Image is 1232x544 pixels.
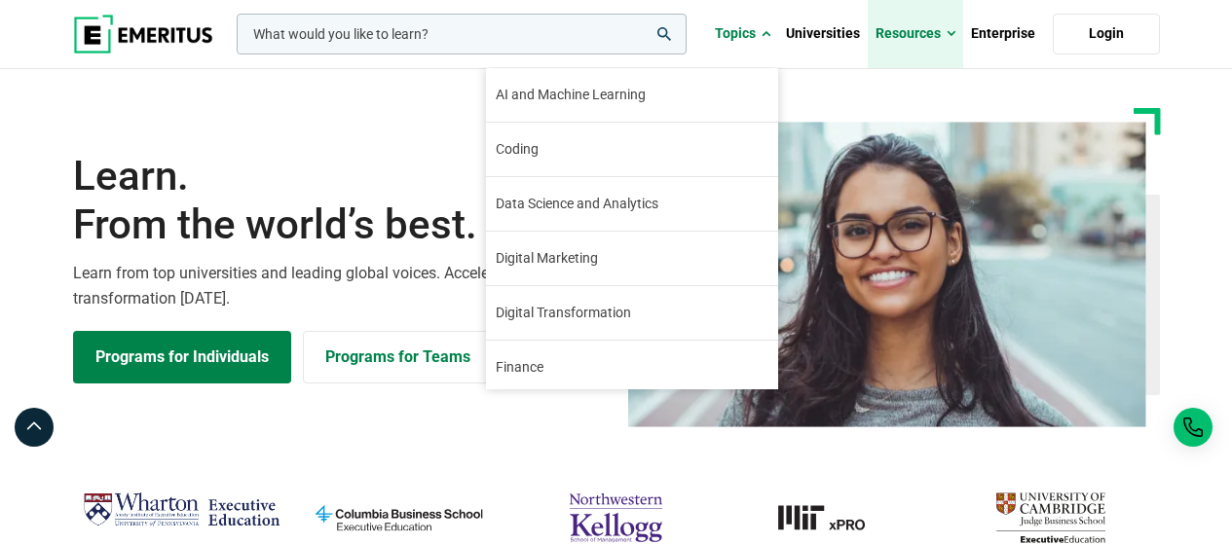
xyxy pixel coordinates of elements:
[237,14,687,54] input: woocommerce-product-search-field-0
[628,122,1146,427] img: Learn from the world's best
[73,200,605,249] span: From the world’s best.
[496,139,539,160] span: Coding
[486,177,778,231] a: Data Science and Analytics
[1053,14,1160,54] a: Login
[73,331,291,383] a: Explore Programs
[486,123,778,176] a: Coding
[486,341,778,394] a: Finance
[486,68,778,122] a: AI and Machine Learning
[73,261,605,310] p: Learn from top universities and leading global voices. Accelerate your career transformation [DATE].
[486,232,778,285] a: Digital Marketing
[496,248,598,269] span: Digital Marketing
[73,152,605,250] h1: Learn.
[496,194,658,214] span: Data Science and Analytics
[486,286,778,340] a: Digital Transformation
[496,357,543,378] span: Finance
[83,486,280,534] img: Wharton Executive Education
[496,85,646,105] span: AI and Machine Learning
[496,303,631,323] span: Digital Transformation
[303,331,493,383] a: Explore for Business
